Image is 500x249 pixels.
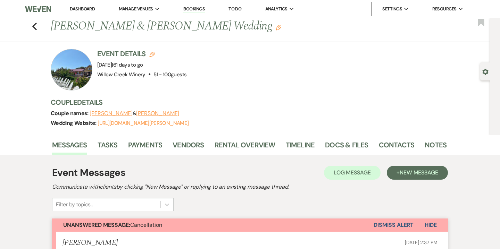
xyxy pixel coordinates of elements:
button: Dismiss Alert [374,218,414,232]
button: [PERSON_NAME] [90,111,133,116]
span: 61 days to go [113,61,143,68]
h5: [PERSON_NAME] [62,239,118,247]
a: Vendors [173,139,204,155]
span: Cancellation [63,221,162,229]
h1: [PERSON_NAME] & [PERSON_NAME] Wedding [51,18,362,35]
button: Open lead details [482,68,489,75]
h2: Communicate with clients by clicking "New Message" or replying to an existing message thread. [52,183,448,191]
span: Log Message [334,169,371,176]
button: [PERSON_NAME] [136,111,179,116]
span: Willow Creek Winery [97,71,145,78]
span: Manage Venues [119,6,153,12]
span: Analytics [265,6,287,12]
span: Couple names: [51,110,90,117]
a: Docs & Files [325,139,368,155]
strong: Unanswered Message: [63,221,130,229]
span: | [112,61,143,68]
a: Bookings [183,6,205,12]
span: Settings [382,6,402,12]
a: Contacts [379,139,415,155]
button: Edit [276,24,281,31]
h3: Couple Details [51,97,440,107]
a: [URL][DOMAIN_NAME][PERSON_NAME] [98,120,189,127]
a: Notes [425,139,447,155]
button: Hide [414,218,448,232]
a: To Do [228,6,241,12]
button: Unanswered Message:Cancellation [52,218,374,232]
h3: Event Details [97,49,186,59]
a: Rental Overview [215,139,275,155]
span: Hide [425,221,437,229]
span: Wedding Website: [51,119,98,127]
button: +New Message [387,166,448,180]
h1: Event Messages [52,165,125,180]
span: [DATE] 2:37 PM [405,239,437,246]
span: [DATE] [97,61,143,68]
span: & [90,110,179,117]
span: 51 - 100 guests [153,71,186,78]
a: Payments [128,139,162,155]
span: Resources [432,6,456,12]
div: Filter by topics... [56,200,93,209]
span: New Message [400,169,438,176]
a: Dashboard [70,6,95,12]
button: Log Message [324,166,381,180]
a: Timeline [286,139,315,155]
a: Tasks [98,139,118,155]
a: Messages [52,139,87,155]
img: Weven Logo [25,2,51,16]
